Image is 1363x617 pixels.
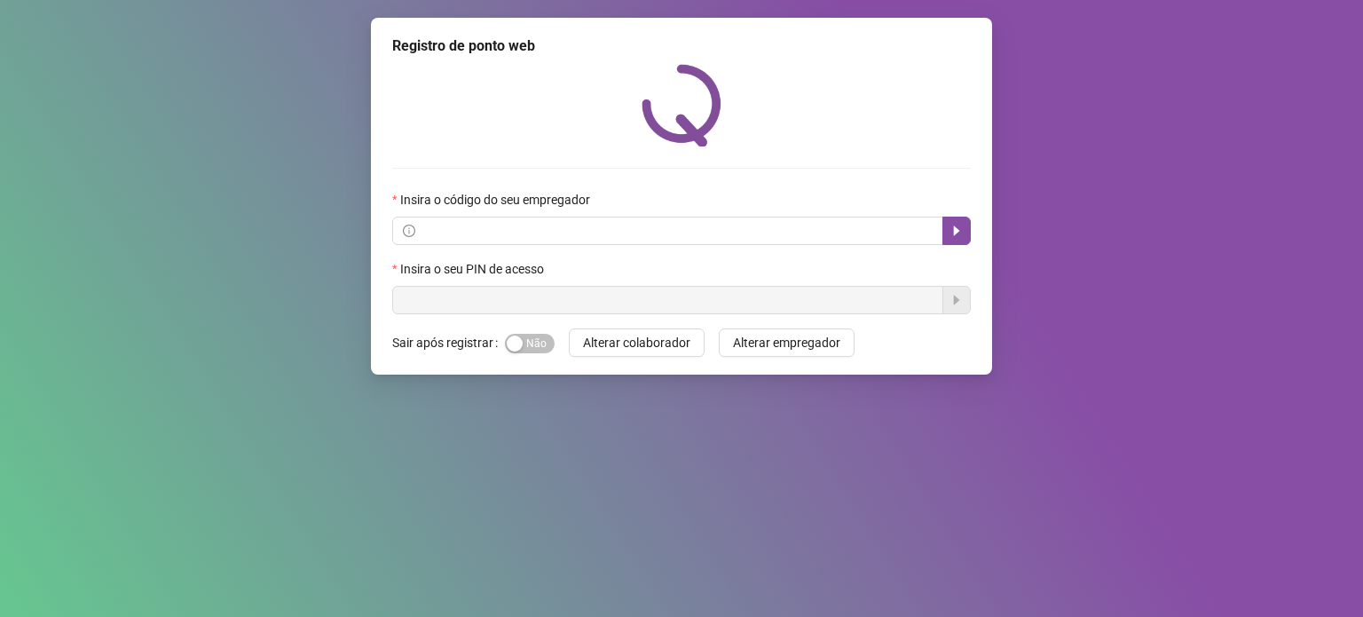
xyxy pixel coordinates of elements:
button: Alterar empregador [719,328,855,357]
span: Alterar colaborador [583,333,690,352]
span: caret-right [949,224,964,238]
div: Registro de ponto web [392,36,971,57]
label: Insira o seu PIN de acesso [392,259,555,279]
label: Sair após registrar [392,328,505,357]
img: QRPoint [642,64,721,146]
button: Alterar colaborador [569,328,705,357]
label: Insira o código do seu empregador [392,190,602,210]
span: Alterar empregador [733,333,840,352]
span: info-circle [403,225,415,237]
